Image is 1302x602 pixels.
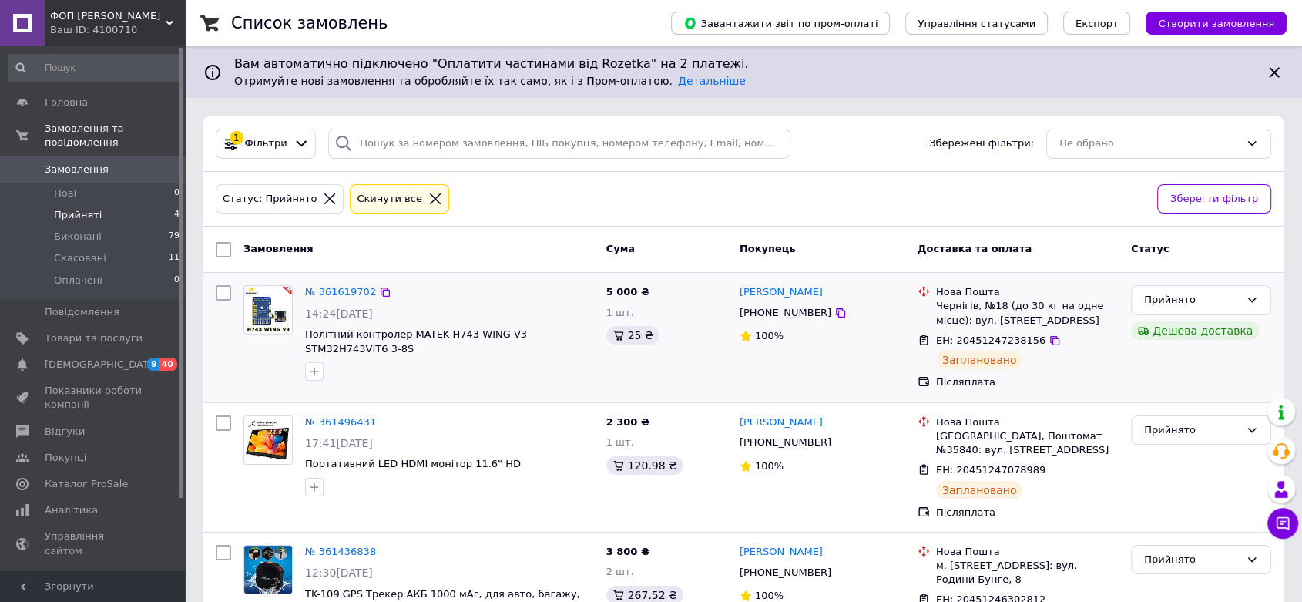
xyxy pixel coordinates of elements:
span: 14:24[DATE] [305,308,373,320]
div: Післяплата [936,506,1119,520]
span: 100% [755,460,784,472]
span: 1 шт. [606,436,634,448]
button: Управління статусами [905,12,1048,35]
span: 1 шт. [606,307,634,318]
span: Покупці [45,451,86,465]
span: Замовлення та повідомлення [45,122,185,150]
span: Товари та послуги [45,331,143,345]
span: Управління статусами [918,18,1035,29]
a: [PERSON_NAME] [740,415,823,430]
img: Фото товару [244,287,292,333]
div: м. [STREET_ADDRESS]: вул. Родини Бунге, 8 [936,559,1119,587]
span: Створити замовлення [1158,18,1274,29]
span: Доставка та оплата [918,243,1032,254]
span: ФОП Ганжа [50,9,166,23]
span: 12:30[DATE] [305,567,373,579]
span: 11 [169,251,180,265]
a: № 361619702 [305,286,376,298]
span: 40 [159,358,177,371]
button: Зберегти фільтр [1157,184,1271,214]
button: Експорт [1063,12,1131,35]
div: Нова Пошта [936,415,1119,429]
span: 2 300 ₴ [606,416,649,428]
div: Не обрано [1059,136,1240,152]
a: Портативний LED HDMI монітор 11.6" HD [305,458,521,469]
span: Головна [45,96,88,109]
span: Cума [606,243,635,254]
span: [DEMOGRAPHIC_DATA] [45,358,159,372]
span: Повідомлення [45,305,119,319]
a: Фото товару [243,415,293,465]
span: 4 [174,208,180,222]
span: Показники роботи компанії [45,384,143,412]
a: Створити замовлення [1130,17,1287,29]
a: [PERSON_NAME] [740,545,823,560]
div: [PHONE_NUMBER] [737,303,834,323]
span: Управління сайтом [45,530,143,557]
button: Чат з покупцем [1267,508,1298,539]
input: Пошук [8,54,181,82]
div: Дешева доставка [1131,321,1259,340]
span: 2 шт. [606,566,634,577]
h1: Список замовлень [231,14,388,32]
span: Отримуйте нові замовлення та обробляйте їх так само, як і з Пром-оплатою. [234,75,746,87]
div: 120.98 ₴ [606,456,683,475]
span: 5 000 ₴ [606,286,649,298]
span: Експорт [1075,18,1119,29]
div: Прийнято [1144,552,1240,568]
span: 79 [169,230,180,244]
a: Фото товару [243,545,293,594]
span: Прийняті [54,208,102,222]
span: 9 [147,358,159,371]
div: Заплановано [936,351,1023,369]
span: ЕН: 20451247238156 [936,335,1045,346]
input: Пошук за номером замовлення, ПІБ покупця, номером телефону, Email, номером накладної [328,129,790,159]
div: Заплановано [936,481,1023,499]
div: [GEOGRAPHIC_DATA], Поштомат №35840: вул. [STREET_ADDRESS] [936,429,1119,457]
span: Відгуки [45,425,85,439]
div: Ваш ID: 4100710 [50,23,185,37]
span: Замовлення [45,163,109,177]
span: 0 [174,187,180,200]
img: Фото товару [244,546,292,594]
span: Покупець [740,243,796,254]
a: Детальніше [678,75,746,87]
a: Політний контролер MATEK H743-WING V3 STM32H743VIT6 3-8S [305,328,527,355]
span: 100% [755,330,784,341]
div: [PHONE_NUMBER] [737,563,834,583]
span: 100% [755,590,784,601]
span: 3 800 ₴ [606,546,649,557]
div: [PHONE_NUMBER] [737,432,834,452]
span: 0 [174,274,180,288]
div: Статус: Прийнято [220,191,320,207]
button: Завантажити звіт по пром-оплаті [671,12,890,35]
span: 17:41[DATE] [305,437,373,449]
span: Завантажити звіт по пром-оплаті [683,16,878,30]
div: Нова Пошта [936,285,1119,299]
span: Нові [54,187,76,200]
a: [PERSON_NAME] [740,285,823,300]
div: 25 ₴ [606,326,659,345]
img: Фото товару [244,420,292,459]
span: Оплачені [54,274,102,288]
div: Прийнято [1144,422,1240,439]
span: Каталог ProSale [45,477,128,491]
div: 1 [230,131,243,145]
span: Вам автоматично підключено "Оплатити частинами від Rozetka" на 2 платежі. [234,55,1253,73]
span: Аналітика [45,503,98,517]
span: Фільтри [245,136,287,151]
span: ЕН: 20451247078989 [936,464,1045,476]
span: Статус [1131,243,1169,254]
span: Виконані [54,230,102,244]
a: № 361496431 [305,416,376,428]
div: Прийнято [1144,292,1240,308]
a: № 361436838 [305,546,376,557]
div: Чернігів, №18 (до 30 кг на одне місце): вул. [STREET_ADDRESS] [936,299,1119,327]
span: Скасовані [54,251,106,265]
div: Післяплата [936,375,1119,389]
a: Фото товару [243,285,293,335]
span: Збережені фільтри: [929,136,1034,151]
span: Гаманець компанії [45,570,143,598]
span: Замовлення [243,243,313,254]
